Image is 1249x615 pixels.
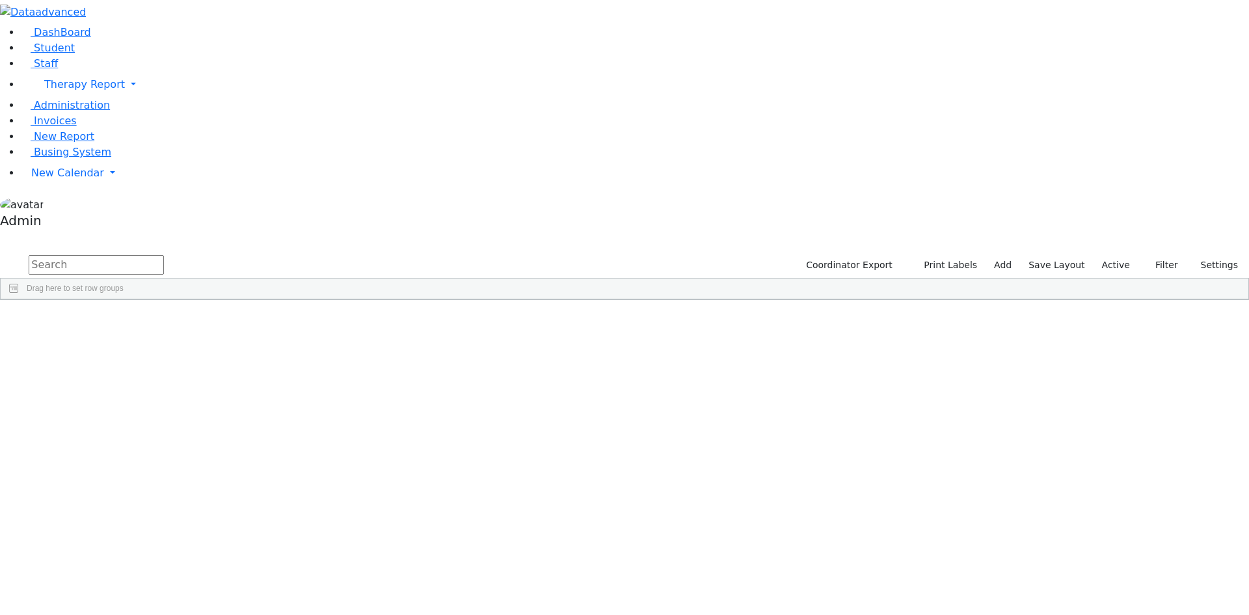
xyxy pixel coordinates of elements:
span: DashBoard [34,26,91,38]
a: New Calendar [21,160,1249,186]
a: Invoices [21,115,77,127]
input: Search [29,255,164,275]
span: Student [34,42,75,54]
a: Busing System [21,146,111,158]
span: Therapy Report [44,78,125,90]
a: Administration [21,99,110,111]
span: Drag here to set row groups [27,284,124,293]
span: New Report [34,130,94,143]
a: Staff [21,57,58,70]
button: Filter [1138,255,1184,275]
span: Busing System [34,146,111,158]
button: Print Labels [909,255,983,275]
button: Save Layout [1023,255,1090,275]
a: Student [21,42,75,54]
button: Coordinator Export [798,255,898,275]
span: Invoices [34,115,77,127]
span: Staff [34,57,58,70]
a: DashBoard [21,26,91,38]
a: Add [988,255,1017,275]
label: Active [1096,255,1136,275]
button: Settings [1184,255,1244,275]
span: New Calendar [31,167,104,179]
span: Administration [34,99,110,111]
a: New Report [21,130,94,143]
a: Therapy Report [21,72,1249,98]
